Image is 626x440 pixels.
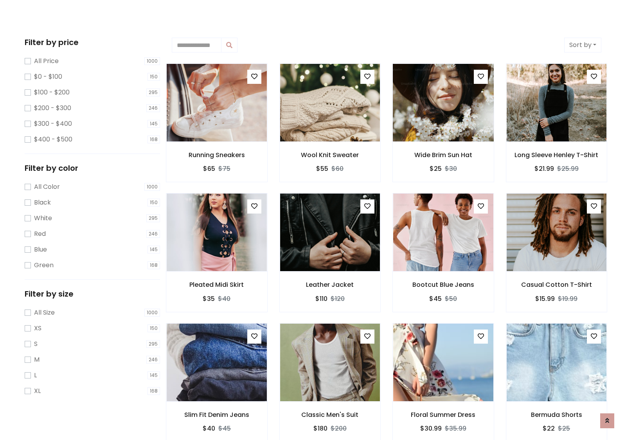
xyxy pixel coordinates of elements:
[148,387,160,395] span: 168
[166,151,267,159] h6: Running Sneakers
[430,165,442,172] h6: $25
[34,339,38,349] label: S
[558,424,570,433] del: $25
[144,309,160,317] span: 1000
[543,425,555,432] h6: $22
[34,72,62,81] label: $0 - $100
[146,356,160,364] span: 246
[34,308,55,317] label: All Size
[34,245,47,254] label: Blue
[280,151,381,159] h6: Wool Knit Sweater
[506,411,607,418] h6: Bermuda Shorts
[34,371,37,380] label: L
[34,182,60,192] label: All Color
[34,261,54,270] label: Green
[148,246,160,253] span: 145
[148,371,160,379] span: 145
[34,119,72,129] label: $300 - $400
[146,230,160,238] span: 246
[148,199,160,206] span: 150
[146,214,160,222] span: 295
[25,289,160,299] h5: Filter by size
[203,425,215,432] h6: $40
[34,135,72,144] label: $400 - $500
[203,165,215,172] h6: $65
[564,38,601,53] button: Sort by
[535,295,555,302] h6: $15.99
[34,88,70,97] label: $100 - $200
[218,164,230,173] del: $75
[445,164,457,173] del: $30
[34,386,41,396] label: XL
[316,165,328,172] h6: $55
[506,281,607,288] h6: Casual Cotton T-Shirt
[148,73,160,81] span: 150
[445,294,457,303] del: $50
[34,355,40,364] label: M
[558,294,577,303] del: $19.99
[34,198,51,207] label: Black
[429,295,442,302] h6: $45
[280,411,381,418] h6: Classic Men's Suit
[146,104,160,112] span: 246
[506,151,607,159] h6: Long Sleeve Henley T-Shirt
[144,183,160,191] span: 1000
[34,103,71,113] label: $200 - $300
[25,163,160,173] h5: Filter by color
[331,164,344,173] del: $60
[203,295,215,302] h6: $35
[534,165,554,172] h6: $21.99
[148,261,160,269] span: 168
[331,294,345,303] del: $120
[34,229,46,239] label: Red
[313,425,327,432] h6: $180
[166,281,267,288] h6: Pleated Midi Skirt
[166,411,267,418] h6: Slim Fit Denim Jeans
[34,324,41,333] label: XS
[146,340,160,348] span: 295
[25,38,160,47] h5: Filter by price
[148,136,160,143] span: 168
[557,164,579,173] del: $25.99
[148,120,160,128] span: 145
[34,56,59,66] label: All Price
[218,424,231,433] del: $45
[146,89,160,96] span: 295
[420,425,442,432] h6: $30.99
[393,151,494,159] h6: Wide Brim Sun Hat
[445,424,466,433] del: $35.99
[331,424,347,433] del: $200
[315,295,327,302] h6: $110
[393,411,494,418] h6: Floral Summer Dress
[218,294,230,303] del: $40
[280,281,381,288] h6: Leather Jacket
[34,214,52,223] label: White
[144,57,160,65] span: 1000
[148,324,160,332] span: 150
[393,281,494,288] h6: Bootcut Blue Jeans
